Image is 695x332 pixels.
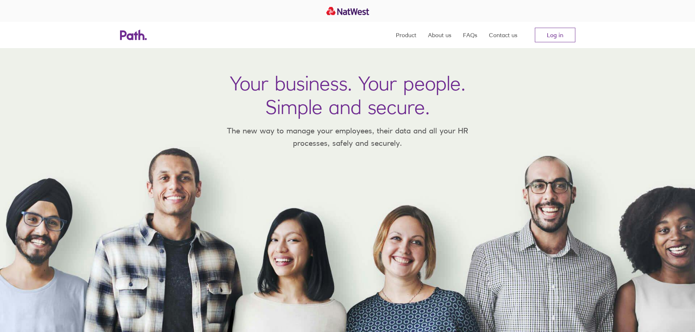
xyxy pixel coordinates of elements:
a: Log in [535,28,575,42]
a: FAQs [463,22,477,48]
a: Contact us [489,22,517,48]
a: About us [428,22,451,48]
a: Product [396,22,416,48]
h1: Your business. Your people. Simple and secure. [230,71,466,119]
p: The new way to manage your employees, their data and all your HR processes, safely and securely. [216,125,479,149]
